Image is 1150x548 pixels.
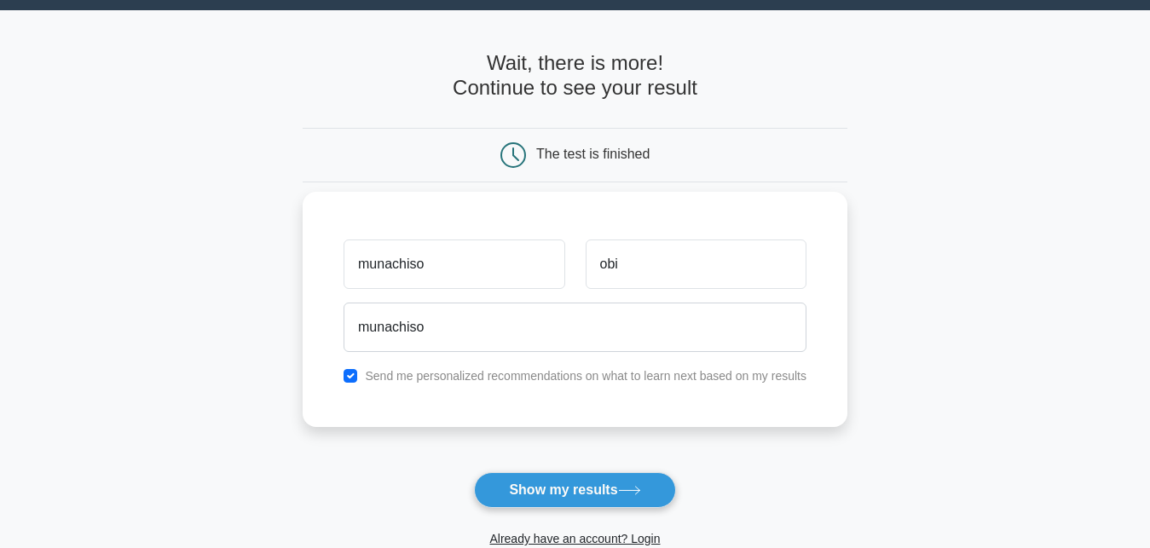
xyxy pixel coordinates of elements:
[536,147,650,161] div: The test is finished
[344,239,564,289] input: First name
[586,239,806,289] input: Last name
[303,51,847,101] h4: Wait, there is more! Continue to see your result
[474,472,675,508] button: Show my results
[365,369,806,383] label: Send me personalized recommendations on what to learn next based on my results
[489,532,660,545] a: Already have an account? Login
[344,303,806,352] input: Email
